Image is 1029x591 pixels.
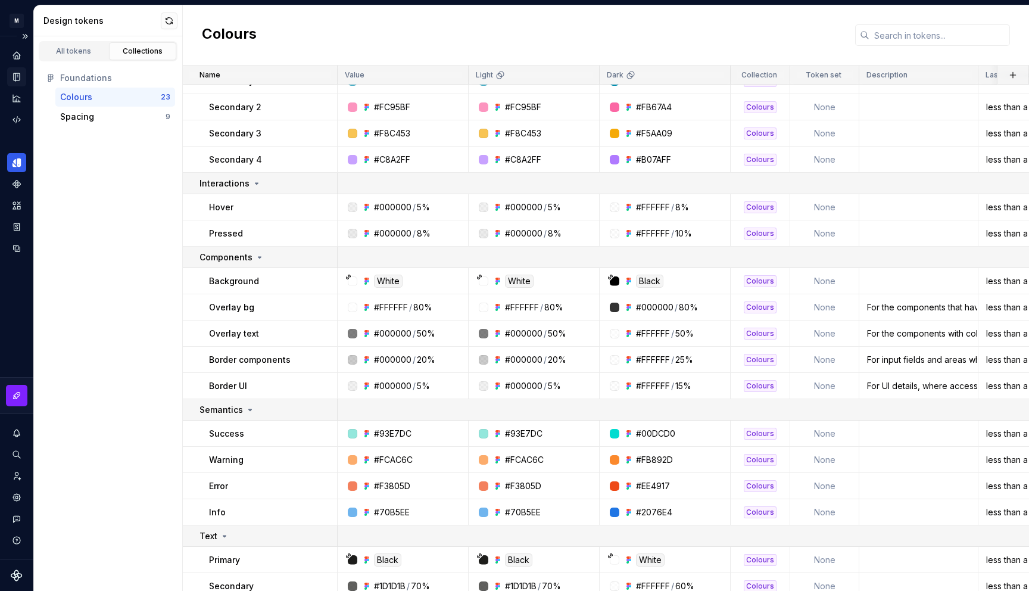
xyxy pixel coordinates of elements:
[209,201,233,213] p: Hover
[374,553,401,567] div: Black
[790,94,859,120] td: None
[413,201,416,213] div: /
[60,91,92,103] div: Colours
[409,301,412,313] div: /
[790,194,859,220] td: None
[7,46,26,65] a: Home
[679,301,698,313] div: 80%
[671,328,674,340] div: /
[548,380,561,392] div: 5%
[417,228,431,239] div: 8%
[505,553,532,567] div: Black
[413,301,432,313] div: 80%
[7,217,26,237] a: Storybook stories
[374,275,403,288] div: White
[544,228,547,239] div: /
[7,67,26,86] a: Documentation
[505,275,534,288] div: White
[7,445,26,464] button: Search ⌘K
[636,301,673,313] div: #000000
[7,239,26,258] a: Data sources
[7,509,26,528] div: Contact support
[7,488,26,507] a: Settings
[374,380,411,392] div: #000000
[505,354,542,366] div: #000000
[209,554,240,566] p: Primary
[505,380,542,392] div: #000000
[505,454,544,466] div: #FCAC6C
[744,201,777,213] div: Colours
[744,428,777,440] div: Colours
[636,380,670,392] div: #FFFFFF
[60,111,94,123] div: Spacing
[202,24,257,46] h2: Colours
[7,89,26,108] a: Analytics
[209,354,291,366] p: Border components
[505,328,542,340] div: #000000
[505,480,541,492] div: #F3805D
[413,354,416,366] div: /
[790,499,859,525] td: None
[7,466,26,486] a: Invite team
[636,127,672,139] div: #F5AA09
[744,127,777,139] div: Colours
[636,228,670,239] div: #FFFFFF
[413,228,416,239] div: /
[636,506,672,518] div: #2076E4
[790,120,859,147] td: None
[345,70,364,80] p: Value
[744,101,777,113] div: Colours
[60,72,170,84] div: Foundations
[417,328,435,340] div: 50%
[636,275,663,288] div: Black
[44,46,104,56] div: All tokens
[374,480,410,492] div: #F3805D
[209,328,259,340] p: Overlay text
[199,70,220,80] p: Name
[505,101,541,113] div: #FC95BF
[2,8,31,33] button: M
[744,554,777,566] div: Colours
[636,454,673,466] div: #FB892D
[548,228,562,239] div: 8%
[744,506,777,518] div: Colours
[476,70,493,80] p: Light
[417,354,435,366] div: 20%
[199,530,217,542] p: Text
[544,201,547,213] div: /
[675,301,678,313] div: /
[675,228,692,239] div: 10%
[675,380,691,392] div: 15%
[7,153,26,172] div: Design tokens
[671,354,674,366] div: /
[113,46,173,56] div: Collections
[417,380,430,392] div: 5%
[744,480,777,492] div: Colours
[744,328,777,340] div: Colours
[806,70,841,80] p: Token set
[55,107,175,126] a: Spacing9
[209,127,261,139] p: Secondary 3
[860,301,977,313] div: For the components that have a background colour eg callouts, toasts, badges
[744,454,777,466] div: Colours
[544,380,547,392] div: /
[417,201,430,213] div: 5%
[636,553,665,567] div: White
[790,447,859,473] td: None
[540,301,543,313] div: /
[374,228,411,239] div: #000000
[675,354,693,366] div: 25%
[413,328,416,340] div: /
[671,201,674,213] div: /
[209,101,261,113] p: Secondary 2
[7,196,26,215] a: Assets
[11,570,23,581] svg: Supernova Logo
[548,354,566,366] div: 20%
[7,175,26,194] a: Components
[374,428,411,440] div: #93E7DC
